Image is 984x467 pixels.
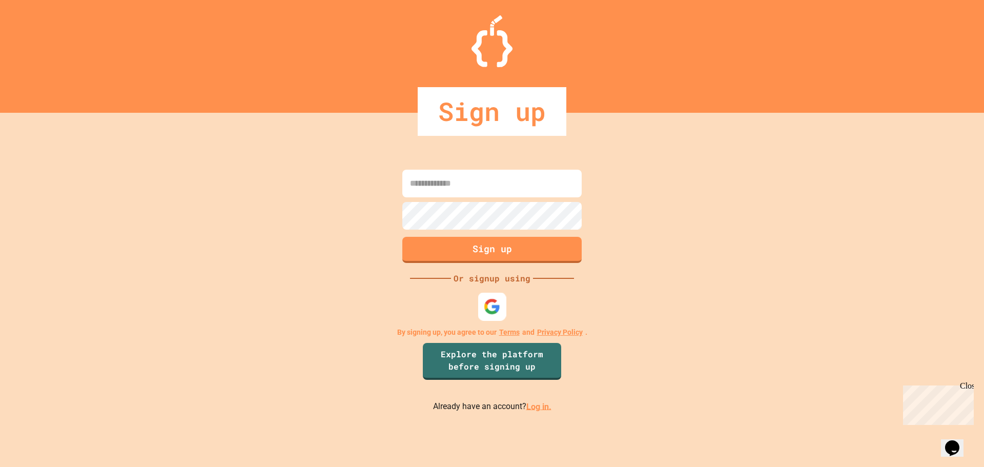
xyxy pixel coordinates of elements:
a: Explore the platform before signing up [423,343,561,380]
div: Sign up [418,87,566,136]
img: google-icon.svg [484,298,501,315]
img: Logo.svg [471,15,512,67]
p: By signing up, you agree to our and . [397,327,587,338]
a: Privacy Policy [537,327,583,338]
button: Sign up [402,237,582,263]
p: Already have an account? [433,400,551,413]
div: Or signup using [451,272,533,285]
div: Chat with us now!Close [4,4,71,65]
iframe: chat widget [941,426,974,457]
iframe: chat widget [899,381,974,425]
a: Log in. [526,401,551,411]
a: Terms [499,327,520,338]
